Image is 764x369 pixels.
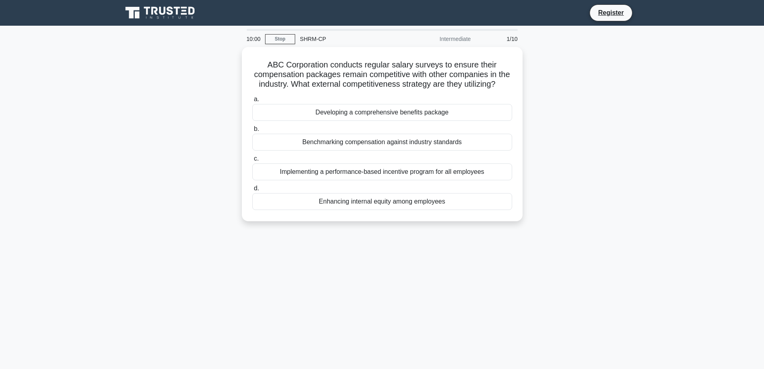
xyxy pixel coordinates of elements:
[254,185,259,192] span: d.
[242,31,265,47] div: 10:00
[254,155,259,162] span: c.
[295,31,405,47] div: SHRM-CP
[252,104,512,121] div: Developing a comprehensive benefits package
[254,96,259,102] span: a.
[251,60,513,90] h5: ABC Corporation conducts regular salary surveys to ensure their compensation packages remain comp...
[252,163,512,180] div: Implementing a performance-based incentive program for all employees
[405,31,476,47] div: Intermediate
[254,125,259,132] span: b.
[252,193,512,210] div: Enhancing internal equity among employees
[252,134,512,151] div: Benchmarking compensation against industry standards
[265,34,295,44] a: Stop
[476,31,523,47] div: 1/10
[593,8,628,18] a: Register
